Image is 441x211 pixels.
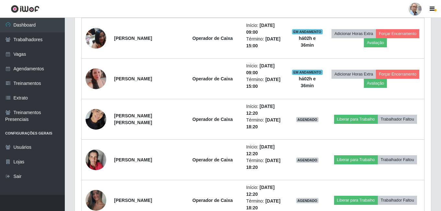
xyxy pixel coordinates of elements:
[246,185,275,197] time: [DATE] 12:20
[246,103,284,117] li: Início:
[192,76,233,81] strong: Operador de Caixa
[299,36,316,48] strong: há 02 h e 36 min
[378,115,417,124] button: Trabalhador Faltou
[246,36,284,49] li: Término:
[86,24,106,52] img: 1716827942776.jpeg
[364,79,387,88] button: Avaliação
[192,157,233,162] strong: Operador de Caixa
[192,198,233,203] strong: Operador de Caixa
[299,76,316,88] strong: há 02 h e 36 min
[378,196,417,205] button: Trabalhador Faltou
[246,117,284,130] li: Término:
[334,196,378,205] button: Liberar para Trabalho
[86,146,106,174] img: 1734191984880.jpeg
[378,155,417,164] button: Trabalhador Faltou
[246,23,275,35] time: [DATE] 09:00
[114,76,152,81] strong: [PERSON_NAME]
[246,63,275,75] time: [DATE] 09:00
[114,157,152,162] strong: [PERSON_NAME]
[246,104,275,116] time: [DATE] 12:20
[331,29,376,38] button: Adicionar Horas Extra
[246,184,284,198] li: Início:
[86,60,106,97] img: 1739555041174.jpeg
[192,117,233,122] strong: Operador de Caixa
[86,105,106,133] img: 1736860936757.jpeg
[114,36,152,41] strong: [PERSON_NAME]
[296,158,319,163] span: AGENDADO
[246,63,284,76] li: Início:
[246,22,284,36] li: Início:
[296,198,319,203] span: AGENDADO
[331,70,376,79] button: Adicionar Horas Extra
[246,157,284,171] li: Término:
[114,113,152,125] strong: [PERSON_NAME] [PERSON_NAME]
[292,29,323,34] span: EM ANDAMENTO
[246,76,284,90] li: Término:
[376,70,419,79] button: Forçar Encerramento
[364,38,387,47] button: Avaliação
[376,29,419,38] button: Forçar Encerramento
[114,198,152,203] strong: [PERSON_NAME]
[292,70,323,75] span: EM ANDAMENTO
[246,144,275,156] time: [DATE] 12:20
[334,155,378,164] button: Liberar para Trabalho
[11,5,40,13] img: CoreUI Logo
[334,115,378,124] button: Liberar para Trabalho
[192,36,233,41] strong: Operador de Caixa
[246,144,284,157] li: Início:
[296,117,319,122] span: AGENDADO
